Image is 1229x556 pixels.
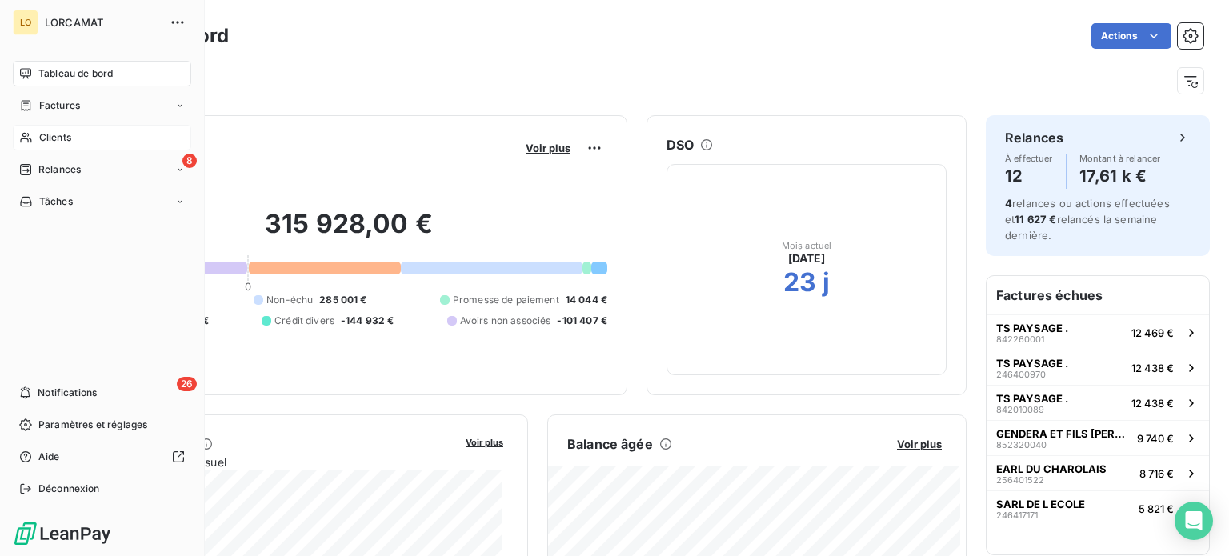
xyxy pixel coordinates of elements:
span: [DATE] [788,250,826,266]
span: TS PAYSAGE . [996,357,1068,370]
button: Voir plus [521,141,575,155]
span: 256401522 [996,475,1044,485]
span: 0 [245,280,251,293]
h6: Balance âgée [567,434,653,454]
span: 12 438 € [1131,397,1174,410]
span: Tableau de bord [38,66,113,81]
a: Aide [13,444,191,470]
span: Relances [38,162,81,177]
span: Voir plus [897,438,942,450]
span: 5 821 € [1139,502,1174,515]
span: 8 716 € [1139,467,1174,480]
button: Voir plus [892,437,947,451]
span: 14 044 € [566,293,607,307]
span: EARL DU CHAROLAIS [996,462,1107,475]
span: Aide [38,450,60,464]
span: Promesse de paiement [453,293,559,307]
span: -144 932 € [341,314,394,328]
span: Clients [39,130,71,145]
span: 285 001 € [319,293,366,307]
span: 842010089 [996,405,1044,414]
span: Notifications [38,386,97,400]
span: 842260001 [996,334,1044,344]
span: Voir plus [526,142,570,154]
span: -101 407 € [557,314,607,328]
span: 246400970 [996,370,1046,379]
span: 4 [1005,197,1012,210]
button: Actions [1091,23,1171,49]
span: 9 740 € [1137,432,1174,445]
span: Non-échu [266,293,313,307]
button: EARL DU CHAROLAIS2564015228 716 € [987,455,1209,490]
h2: j [823,266,830,298]
span: Factures [39,98,80,113]
button: TS PAYSAGE .84201008912 438 € [987,385,1209,420]
h6: Factures échues [987,276,1209,314]
span: 11 627 € [1015,213,1056,226]
span: relances ou actions effectuées et relancés la semaine dernière. [1005,197,1170,242]
span: 852320040 [996,440,1047,450]
span: 12 469 € [1131,326,1174,339]
button: TS PAYSAGE .24640097012 438 € [987,350,1209,385]
button: TS PAYSAGE .84226000112 469 € [987,314,1209,350]
span: Montant à relancer [1079,154,1161,163]
div: LO [13,10,38,35]
h4: 12 [1005,163,1053,189]
span: SARL DE L ECOLE [996,498,1085,510]
h2: 315 928,00 € [90,208,607,256]
span: LORCAMAT [45,16,160,29]
span: 246417171 [996,510,1038,520]
span: Paramètres et réglages [38,418,147,432]
span: 26 [177,377,197,391]
button: GENDERA ET FILS [PERSON_NAME]8523200409 740 € [987,420,1209,455]
h4: 17,61 k € [1079,163,1161,189]
span: À effectuer [1005,154,1053,163]
h6: DSO [667,135,694,154]
span: Tâches [39,194,73,209]
span: Avoirs non associés [460,314,551,328]
img: Logo LeanPay [13,521,112,546]
span: Mois actuel [782,241,832,250]
button: Voir plus [461,434,508,449]
h6: Relances [1005,128,1063,147]
span: Déconnexion [38,482,100,496]
button: SARL DE L ECOLE2464171715 821 € [987,490,1209,526]
span: 8 [182,154,197,168]
span: GENDERA ET FILS [PERSON_NAME] [996,427,1131,440]
span: TS PAYSAGE . [996,322,1068,334]
div: Open Intercom Messenger [1175,502,1213,540]
span: TS PAYSAGE . [996,392,1068,405]
span: Chiffre d'affaires mensuel [90,454,454,470]
span: Crédit divers [274,314,334,328]
span: Voir plus [466,437,503,448]
span: 12 438 € [1131,362,1174,374]
h2: 23 [783,266,816,298]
